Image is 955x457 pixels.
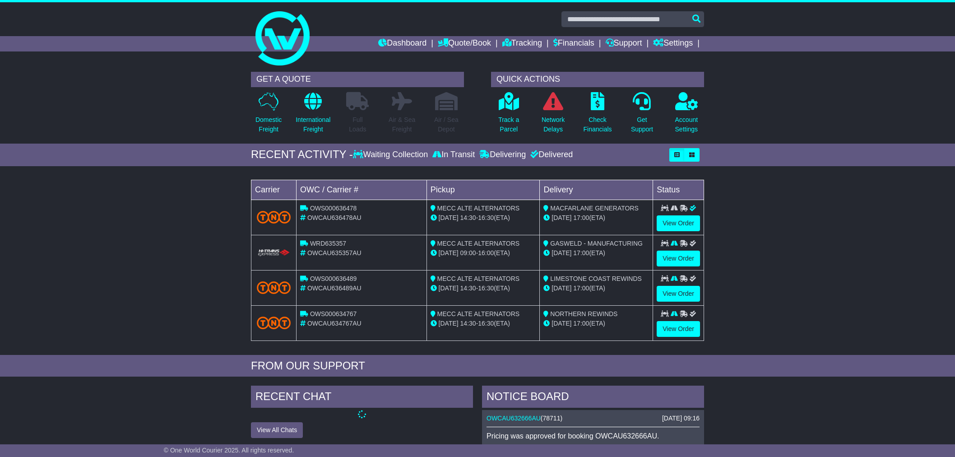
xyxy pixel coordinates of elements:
[439,249,459,256] span: [DATE]
[675,115,698,134] p: Account Settings
[543,415,561,422] span: 78711
[257,211,291,223] img: TNT_Domestic.png
[487,415,700,422] div: ( )
[255,115,282,134] p: Domestic Freight
[307,284,362,292] span: OWCAU636489AU
[553,36,594,51] a: Financials
[257,249,291,257] img: HiTrans.png
[657,286,700,302] a: View Order
[662,415,700,422] div: [DATE] 09:16
[251,72,464,87] div: GET A QUOTE
[478,320,494,327] span: 16:30
[543,248,649,258] div: (ETA)
[573,214,589,221] span: 17:00
[297,180,427,200] td: OWC / Carrier #
[573,320,589,327] span: 17:00
[584,115,612,134] p: Check Financials
[439,320,459,327] span: [DATE]
[310,205,357,212] span: OWS000636478
[478,249,494,256] span: 16:00
[431,248,536,258] div: - (ETA)
[310,310,357,317] span: OWS000634767
[439,214,459,221] span: [DATE]
[434,115,459,134] p: Air / Sea Depot
[295,92,331,139] a: InternationalFreight
[482,386,704,410] div: NOTICE BOARD
[251,422,303,438] button: View All Chats
[630,92,654,139] a: GetSupport
[552,284,571,292] span: [DATE]
[251,148,353,161] div: RECENT ACTIVITY -
[439,284,459,292] span: [DATE]
[307,214,362,221] span: OWCAU636478AU
[528,150,573,160] div: Delivered
[437,310,520,317] span: MECC ALTE ALTERNATORS
[427,180,540,200] td: Pickup
[487,432,700,440] p: Pricing was approved for booking OWCAU632666AU.
[583,92,612,139] a: CheckFinancials
[430,150,477,160] div: In Transit
[541,92,565,139] a: NetworkDelays
[257,317,291,329] img: TNT_Domestic.png
[552,249,571,256] span: [DATE]
[543,319,649,328] div: (ETA)
[675,92,699,139] a: AccountSettings
[251,359,704,373] div: FROM OUR SUPPORT
[353,150,430,160] div: Waiting Collection
[657,215,700,231] a: View Order
[491,72,704,87] div: QUICK ACTIONS
[657,251,700,266] a: View Order
[487,415,541,422] a: OWCAU632666AU
[307,320,362,327] span: OWCAU634767AU
[437,205,520,212] span: MECC ALTE ALTERNATORS
[460,284,476,292] span: 14:30
[251,180,297,200] td: Carrier
[653,180,704,200] td: Status
[346,115,369,134] p: Full Loads
[310,240,346,247] span: WRD635357
[502,36,542,51] a: Tracking
[653,36,693,51] a: Settings
[310,275,357,282] span: OWS000636489
[543,213,649,223] div: (ETA)
[478,214,494,221] span: 16:30
[498,115,519,134] p: Track a Parcel
[477,150,528,160] div: Delivering
[606,36,642,51] a: Support
[478,284,494,292] span: 16:30
[552,214,571,221] span: [DATE]
[550,310,617,317] span: NORTHERN REWINDS
[550,240,643,247] span: GASWELD - MANUFACTURING
[251,386,473,410] div: RECENT CHAT
[389,115,415,134] p: Air & Sea Freight
[573,249,589,256] span: 17:00
[540,180,653,200] td: Delivery
[550,205,639,212] span: MACFARLANE GENERATORS
[438,36,491,51] a: Quote/Book
[657,321,700,337] a: View Order
[552,320,571,327] span: [DATE]
[164,447,294,454] span: © One World Courier 2025. All rights reserved.
[550,275,642,282] span: LIMESTONE COAST REWINDS
[296,115,330,134] p: International Freight
[307,249,362,256] span: OWCAU635357AU
[460,320,476,327] span: 14:30
[542,115,565,134] p: Network Delays
[543,284,649,293] div: (ETA)
[431,319,536,328] div: - (ETA)
[631,115,653,134] p: Get Support
[437,275,520,282] span: MECC ALTE ALTERNATORS
[498,92,519,139] a: Track aParcel
[431,213,536,223] div: - (ETA)
[378,36,427,51] a: Dashboard
[257,281,291,294] img: TNT_Domestic.png
[573,284,589,292] span: 17:00
[460,249,476,256] span: 09:00
[431,284,536,293] div: - (ETA)
[460,214,476,221] span: 14:30
[255,92,282,139] a: DomesticFreight
[437,240,520,247] span: MECC ALTE ALTERNATORS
